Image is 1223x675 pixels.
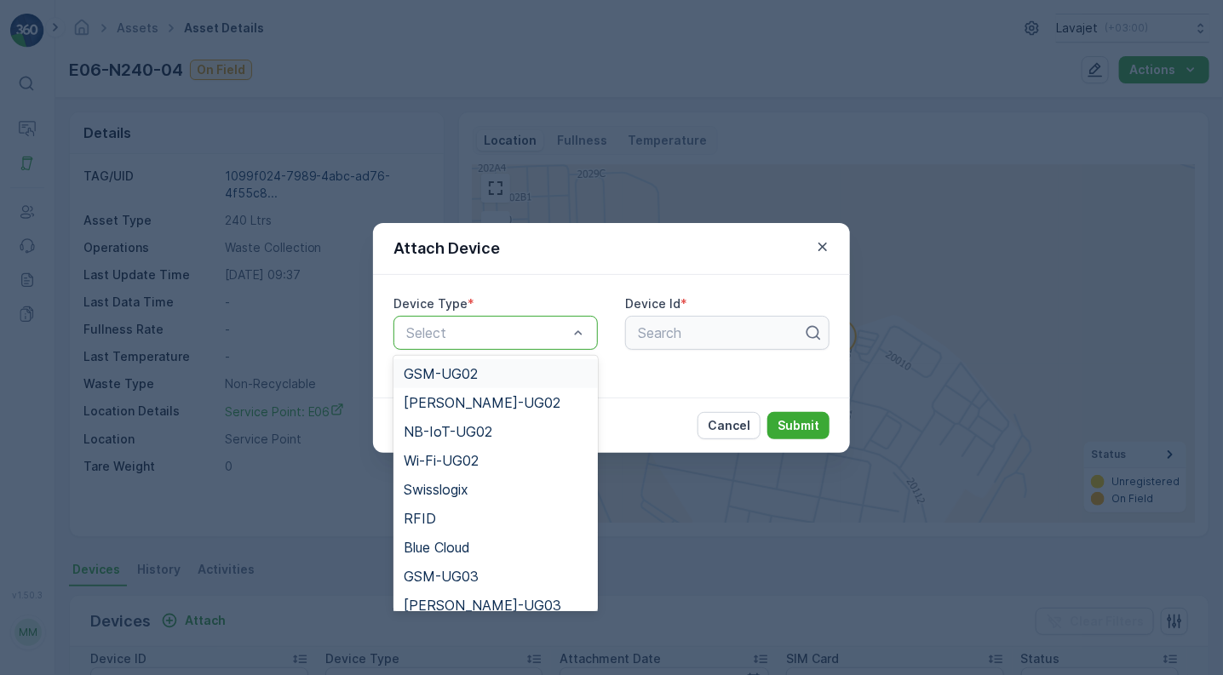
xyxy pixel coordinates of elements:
[767,412,830,439] button: Submit
[406,323,568,343] p: Select
[393,296,468,311] label: Device Type
[404,453,479,468] span: Wi-Fi-UG02
[404,482,468,497] span: Swisslogix
[404,395,560,410] span: [PERSON_NAME]-UG02
[698,412,761,439] button: Cancel
[404,598,561,613] span: [PERSON_NAME]-UG03
[393,237,500,260] p: Attach Device
[404,540,470,555] span: Blue Cloud
[404,424,492,439] span: NB-IoT-UG02
[625,296,680,311] label: Device Id
[404,366,478,381] span: GSM-UG02
[404,569,479,584] span: GSM-UG03
[778,417,819,434] p: Submit
[708,417,750,434] p: Cancel
[404,511,436,526] span: RFID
